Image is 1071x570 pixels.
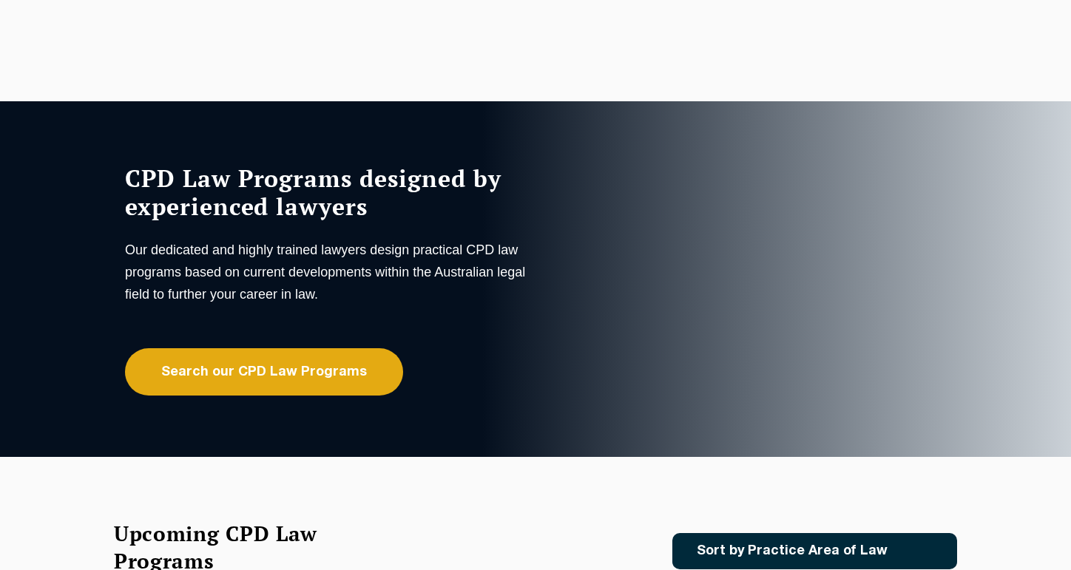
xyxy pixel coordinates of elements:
[125,239,532,305] p: Our dedicated and highly trained lawyers design practical CPD law programs based on current devel...
[125,164,532,220] h1: CPD Law Programs designed by experienced lawyers
[911,545,928,557] img: Icon
[125,348,403,396] a: Search our CPD Law Programs
[672,533,957,569] a: Sort by Practice Area of Law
